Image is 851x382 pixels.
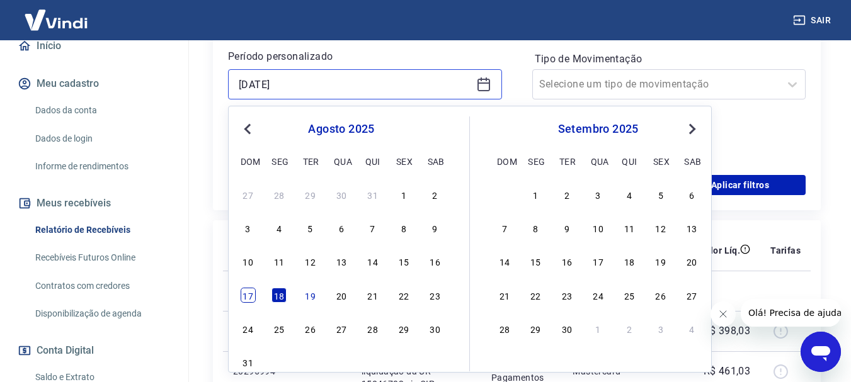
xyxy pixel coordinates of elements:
[271,288,287,303] div: Choose segunda-feira, 18 de agosto de 2025
[303,321,318,336] div: Choose terça-feira, 26 de agosto de 2025
[15,32,173,60] a: Início
[428,321,443,336] div: Choose sábado, 30 de agosto de 2025
[303,187,318,202] div: Choose terça-feira, 29 de julho de 2025
[241,154,256,169] div: dom
[591,187,606,202] div: Choose quarta-feira, 3 de setembro de 2025
[653,288,668,303] div: Choose sexta-feira, 26 de setembro de 2025
[559,321,574,336] div: Choose terça-feira, 30 de setembro de 2025
[334,354,349,369] div: Choose quarta-feira, 3 de setembro de 2025
[559,154,574,169] div: ter
[334,288,349,303] div: Choose quarta-feira, 20 de agosto de 2025
[559,288,574,303] div: Choose terça-feira, 23 de setembro de 2025
[365,354,380,369] div: Choose quinta-feira, 4 de setembro de 2025
[271,254,287,269] div: Choose segunda-feira, 11 de agosto de 2025
[30,245,173,271] a: Recebíveis Futuros Online
[741,299,841,327] iframe: Mensagem da empresa
[365,321,380,336] div: Choose quinta-feira, 28 de agosto de 2025
[396,154,411,169] div: sex
[303,154,318,169] div: ter
[241,354,256,369] div: Choose domingo, 31 de agosto de 2025
[365,288,380,303] div: Choose quinta-feira, 21 de agosto de 2025
[699,244,740,257] p: Valor Líq.
[559,187,574,202] div: Choose terça-feira, 2 de setembro de 2025
[700,364,750,379] p: -R$ 461,03
[271,187,287,202] div: Choose segunda-feira, 28 de julho de 2025
[239,75,471,94] input: Data inicial
[770,244,801,257] p: Tarifas
[675,175,806,195] button: Aplicar filtros
[497,288,512,303] div: Choose domingo, 21 de setembro de 2025
[495,121,701,137] div: setembro 2025
[271,321,287,336] div: Choose segunda-feira, 25 de agosto de 2025
[241,254,256,269] div: Choose domingo, 10 de agosto de 2025
[684,187,699,202] div: Choose sábado, 6 de setembro de 2025
[365,254,380,269] div: Choose quinta-feira, 14 de agosto de 2025
[684,321,699,336] div: Choose sábado, 4 de outubro de 2025
[428,154,443,169] div: sab
[303,254,318,269] div: Choose terça-feira, 12 de agosto de 2025
[428,288,443,303] div: Choose sábado, 23 de agosto de 2025
[334,321,349,336] div: Choose quarta-feira, 27 de agosto de 2025
[559,254,574,269] div: Choose terça-feira, 16 de setembro de 2025
[428,354,443,369] div: Choose sábado, 6 de setembro de 2025
[622,288,637,303] div: Choose quinta-feira, 25 de setembro de 2025
[497,187,512,202] div: Choose domingo, 31 de agosto de 2025
[396,187,411,202] div: Choose sexta-feira, 1 de agosto de 2025
[622,321,637,336] div: Choose quinta-feira, 2 de outubro de 2025
[684,154,699,169] div: sab
[528,187,543,202] div: Choose segunda-feira, 1 de setembro de 2025
[30,154,173,179] a: Informe de rendimentos
[428,187,443,202] div: Choose sábado, 2 de agosto de 2025
[528,154,543,169] div: seg
[497,154,512,169] div: dom
[497,254,512,269] div: Choose domingo, 14 de setembro de 2025
[30,98,173,123] a: Dados da conta
[334,187,349,202] div: Choose quarta-feira, 30 de julho de 2025
[239,185,444,371] div: month 2025-08
[241,220,256,235] div: Choose domingo, 3 de agosto de 2025
[591,154,606,169] div: qua
[396,220,411,235] div: Choose sexta-feira, 8 de agosto de 2025
[684,288,699,303] div: Choose sábado, 27 de setembro de 2025
[303,354,318,369] div: Choose terça-feira, 2 de setembro de 2025
[653,321,668,336] div: Choose sexta-feira, 3 de outubro de 2025
[8,9,106,19] span: Olá! Precisa de ajuda?
[497,220,512,235] div: Choose domingo, 7 de setembro de 2025
[271,220,287,235] div: Choose segunda-feira, 4 de agosto de 2025
[241,321,256,336] div: Choose domingo, 24 de agosto de 2025
[240,121,255,137] button: Previous Month
[685,121,700,137] button: Next Month
[428,220,443,235] div: Choose sábado, 9 de agosto de 2025
[334,154,349,169] div: qua
[700,323,750,339] p: -R$ 398,03
[711,301,736,327] iframe: Fechar mensagem
[303,220,318,235] div: Choose terça-feira, 5 de agosto de 2025
[30,273,173,299] a: Contratos com credores
[622,220,637,235] div: Choose quinta-feira, 11 de setembro de 2025
[428,254,443,269] div: Choose sábado, 16 de agosto de 2025
[30,301,173,327] a: Disponibilização de agenda
[30,126,173,152] a: Dados de login
[396,354,411,369] div: Choose sexta-feira, 5 de setembro de 2025
[15,70,173,98] button: Meu cadastro
[30,217,173,243] a: Relatório de Recebíveis
[653,154,668,169] div: sex
[365,187,380,202] div: Choose quinta-feira, 31 de julho de 2025
[684,254,699,269] div: Choose sábado, 20 de setembro de 2025
[239,121,444,137] div: agosto 2025
[591,220,606,235] div: Choose quarta-feira, 10 de setembro de 2025
[801,332,841,372] iframe: Botão para abrir a janela de mensagens
[15,1,97,39] img: Vindi
[241,288,256,303] div: Choose domingo, 17 de agosto de 2025
[684,220,699,235] div: Choose sábado, 13 de setembro de 2025
[528,321,543,336] div: Choose segunda-feira, 29 de setembro de 2025
[271,354,287,369] div: Choose segunda-feira, 1 de setembro de 2025
[535,52,804,67] label: Tipo de Movimentação
[495,185,701,337] div: month 2025-09
[622,187,637,202] div: Choose quinta-feira, 4 de setembro de 2025
[396,288,411,303] div: Choose sexta-feira, 22 de agosto de 2025
[15,189,173,217] button: Meus recebíveis
[396,321,411,336] div: Choose sexta-feira, 29 de agosto de 2025
[334,254,349,269] div: Choose quarta-feira, 13 de agosto de 2025
[15,337,173,364] button: Conta Digital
